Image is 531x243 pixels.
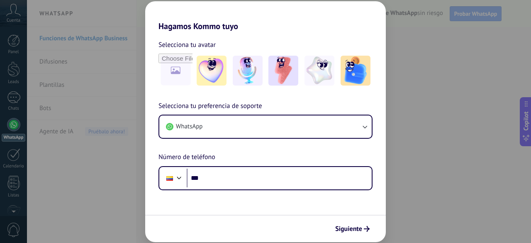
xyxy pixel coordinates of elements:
[268,56,298,86] img: -3.jpeg
[159,115,372,138] button: WhatsApp
[197,56,227,86] img: -1.jpeg
[335,226,362,232] span: Siguiente
[158,152,215,163] span: Número de teléfono
[145,1,386,31] h2: Hagamos Kommo tuyo
[233,56,263,86] img: -2.jpeg
[158,39,216,50] span: Selecciona tu avatar
[162,169,178,187] div: Colombia: + 57
[176,123,202,131] span: WhatsApp
[304,56,334,86] img: -4.jpeg
[158,101,262,112] span: Selecciona tu preferencia de soporte
[341,56,370,86] img: -5.jpeg
[331,222,373,236] button: Siguiente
